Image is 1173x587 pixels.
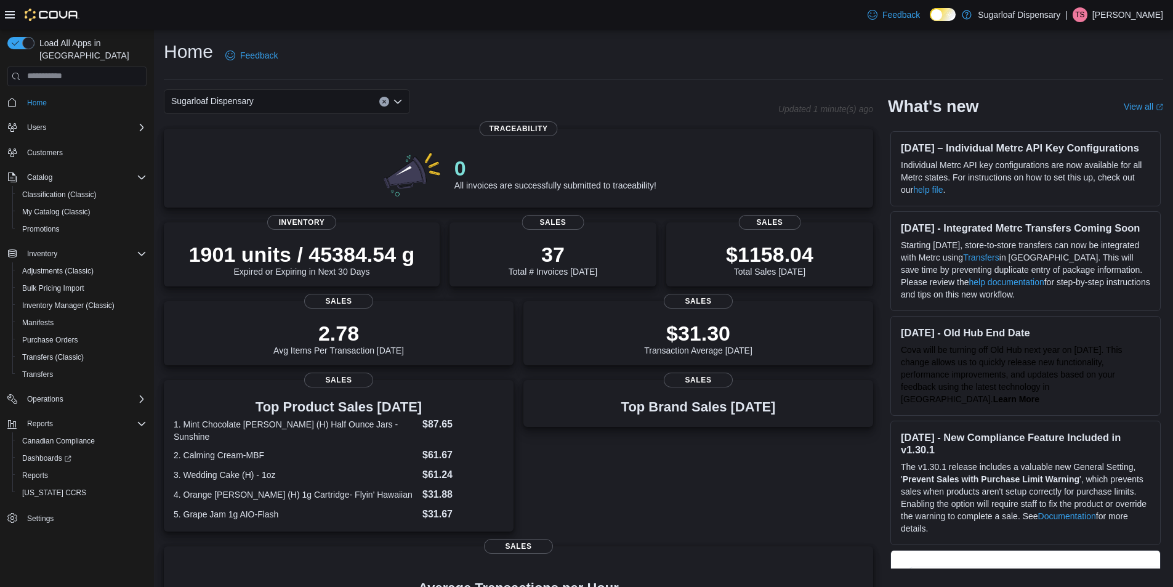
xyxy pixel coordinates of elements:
[2,94,151,111] button: Home
[454,156,656,180] p: 0
[22,352,84,362] span: Transfers (Classic)
[22,145,68,160] a: Customers
[644,321,752,346] p: $31.30
[739,215,801,230] span: Sales
[930,21,930,22] span: Dark Mode
[12,484,151,501] button: [US_STATE] CCRS
[164,39,213,64] h1: Home
[17,367,147,382] span: Transfers
[393,97,403,107] button: Open list of options
[273,321,404,346] p: 2.78
[12,349,151,366] button: Transfers (Classic)
[644,321,752,355] div: Transaction Average [DATE]
[27,249,57,259] span: Inventory
[34,37,147,62] span: Load All Apps in [GEOGRAPHIC_DATA]
[22,318,54,328] span: Manifests
[969,277,1044,287] a: help documentation
[17,315,58,330] a: Manifests
[509,242,597,277] div: Total # Invoices [DATE]
[479,121,557,136] span: Traceability
[22,95,52,110] a: Home
[17,315,147,330] span: Manifests
[12,331,151,349] button: Purchase Orders
[22,510,147,525] span: Settings
[726,242,813,267] p: $1158.04
[22,95,147,110] span: Home
[17,350,89,365] a: Transfers (Classic)
[664,373,733,387] span: Sales
[12,280,151,297] button: Bulk Pricing Import
[1065,7,1068,22] p: |
[17,222,65,237] a: Promotions
[22,120,147,135] span: Users
[27,419,53,429] span: Reports
[22,120,51,135] button: Users
[17,298,119,313] a: Inventory Manager (Classic)
[17,485,147,500] span: Washington CCRS
[2,391,151,408] button: Operations
[901,431,1150,456] h3: [DATE] - New Compliance Feature Included in v1.30.1
[189,242,415,267] p: 1901 units / 45384.54 g
[17,333,83,347] a: Purchase Orders
[484,539,553,554] span: Sales
[17,434,147,448] span: Canadian Compliance
[17,350,147,365] span: Transfers (Classic)
[22,436,95,446] span: Canadian Compliance
[17,281,147,296] span: Bulk Pricing Import
[17,298,147,313] span: Inventory Manager (Classic)
[901,345,1123,404] span: Cova will be turning off Old Hub next year on [DATE]. This change allows us to quickly release ne...
[778,104,873,114] p: Updated 1 minute(s) ago
[2,144,151,161] button: Customers
[993,394,1039,404] a: Learn More
[17,333,147,347] span: Purchase Orders
[901,159,1150,196] p: Individual Metrc API key configurations are now available for all Metrc states. For instructions ...
[22,207,91,217] span: My Catalog (Classic)
[7,89,147,559] nav: Complex example
[901,239,1150,301] p: Starting [DATE], store-to-store transfers can now be integrated with Metrc using in [GEOGRAPHIC_D...
[422,417,504,432] dd: $87.65
[304,373,373,387] span: Sales
[22,335,78,345] span: Purchase Orders
[664,294,733,309] span: Sales
[12,262,151,280] button: Adjustments (Classic)
[888,97,978,116] h2: What's new
[1073,7,1087,22] div: Tanya Salas
[22,170,57,185] button: Catalog
[17,434,100,448] a: Canadian Compliance
[240,49,278,62] span: Feedback
[27,172,52,182] span: Catalog
[17,367,58,382] a: Transfers
[25,9,79,21] img: Cova
[22,416,58,431] button: Reports
[220,43,283,68] a: Feedback
[422,487,504,502] dd: $31.88
[882,9,920,21] span: Feedback
[978,7,1060,22] p: Sugarloaf Dispensary
[17,468,53,483] a: Reports
[379,97,389,107] button: Clear input
[621,400,776,415] h3: Top Brand Sales [DATE]
[17,281,89,296] a: Bulk Pricing Import
[27,394,63,404] span: Operations
[2,415,151,432] button: Reports
[12,221,151,238] button: Promotions
[901,461,1150,535] p: The v1.30.1 release includes a valuable new General Setting, ' ', which prevents sales when produ...
[189,242,415,277] div: Expired or Expiring in Next 30 Days
[2,245,151,262] button: Inventory
[22,224,60,234] span: Promotions
[454,156,656,190] div: All invoices are successfully submitted to traceability!
[2,169,151,186] button: Catalog
[17,264,147,278] span: Adjustments (Classic)
[27,98,47,108] span: Home
[22,170,147,185] span: Catalog
[22,453,71,463] span: Dashboards
[17,187,102,202] a: Classification (Classic)
[17,204,95,219] a: My Catalog (Classic)
[422,448,504,463] dd: $61.67
[22,246,62,261] button: Inventory
[863,2,925,27] a: Feedback
[22,488,86,498] span: [US_STATE] CCRS
[22,283,84,293] span: Bulk Pricing Import
[17,264,99,278] a: Adjustments (Classic)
